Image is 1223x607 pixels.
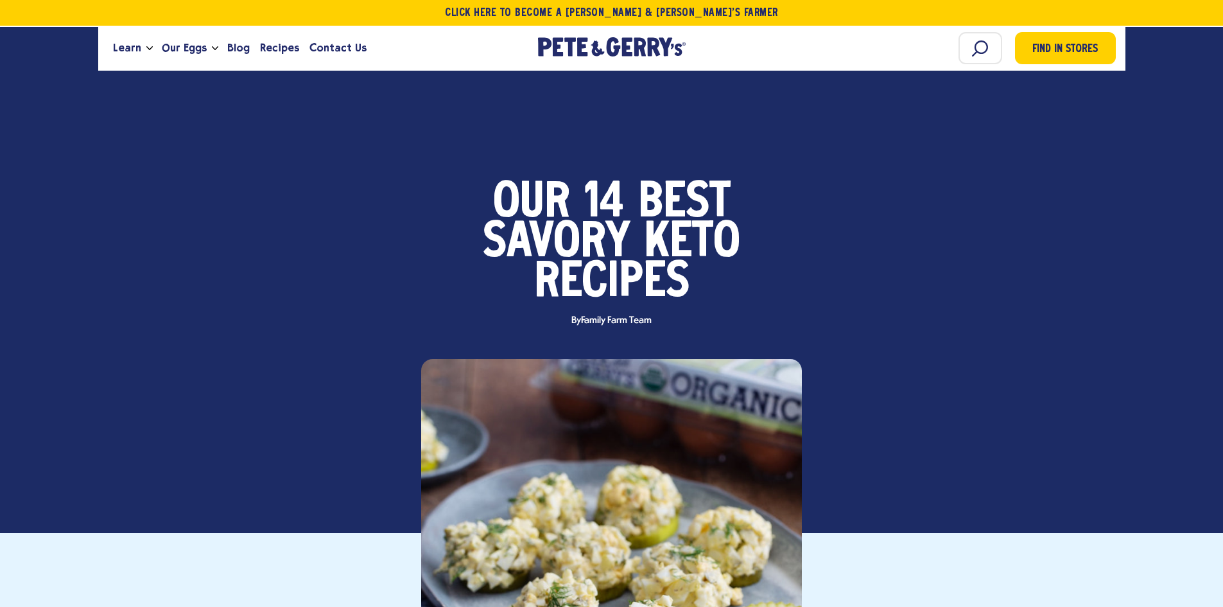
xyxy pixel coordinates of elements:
[108,31,146,66] a: Learn
[227,40,250,56] span: Blog
[584,184,624,224] span: 14
[146,46,153,51] button: Open the dropdown menu for Learn
[958,32,1002,64] input: Search
[1015,32,1116,64] a: Find in Stores
[260,40,299,56] span: Recipes
[255,31,304,66] a: Recipes
[565,316,657,326] span: By
[581,315,651,326] span: Family Farm Team
[113,40,141,56] span: Learn
[483,224,630,263] span: Savory
[1032,41,1098,58] span: Find in Stores
[645,224,740,263] span: Keto
[493,184,570,224] span: Our
[309,40,367,56] span: Contact Us
[162,40,207,56] span: Our Eggs
[304,31,372,66] a: Contact Us
[638,184,731,224] span: Best
[212,46,218,51] button: Open the dropdown menu for Our Eggs
[222,31,255,66] a: Blog
[534,263,690,303] span: Recipes
[157,31,212,66] a: Our Eggs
